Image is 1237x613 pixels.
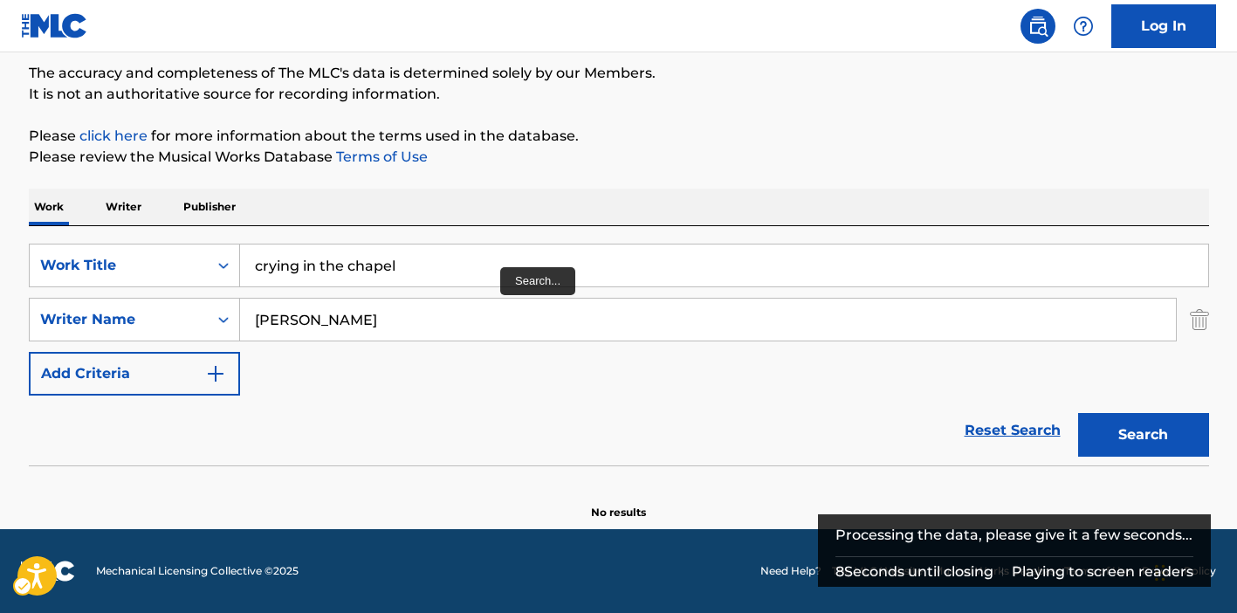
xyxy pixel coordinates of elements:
p: The accuracy and completeness of The MLC's data is determined solely by our Members. [29,63,1209,84]
p: Writer [100,189,147,225]
img: search [1027,16,1048,37]
input: Search... [240,299,1176,341]
div: Processing the data, please give it a few seconds... [835,514,1194,556]
p: No results [591,484,646,520]
img: Delete Criterion [1190,298,1209,341]
div: On [208,245,239,286]
input: Search... [240,245,1208,286]
p: Please for more information about the terms used in the database. [29,126,1209,147]
p: Work [29,189,69,225]
a: Log In [1111,4,1216,48]
img: 9d2ae6d4665cec9f34b9.svg [205,363,226,384]
a: Reset Search [956,411,1069,450]
a: Terms of Use [333,148,428,165]
p: It is not an authoritative source for recording information. [29,84,1209,105]
span: Mechanical Licensing Collective © 2025 [96,563,299,579]
a: Need Help? [760,563,821,579]
button: Search [1078,413,1209,457]
button: Add Criteria [29,352,240,396]
img: logo [21,561,75,582]
form: Search Form [29,244,1209,465]
div: Writer Name [40,309,197,330]
a: Music industry terminology | mechanical licensing collective [79,127,148,144]
div: Work Title [40,255,197,276]
img: help [1073,16,1094,37]
p: Publisher [178,189,241,225]
p: Please review the Musical Works Database [29,147,1209,168]
img: MLC Logo [21,13,88,38]
span: 8 [835,563,844,580]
